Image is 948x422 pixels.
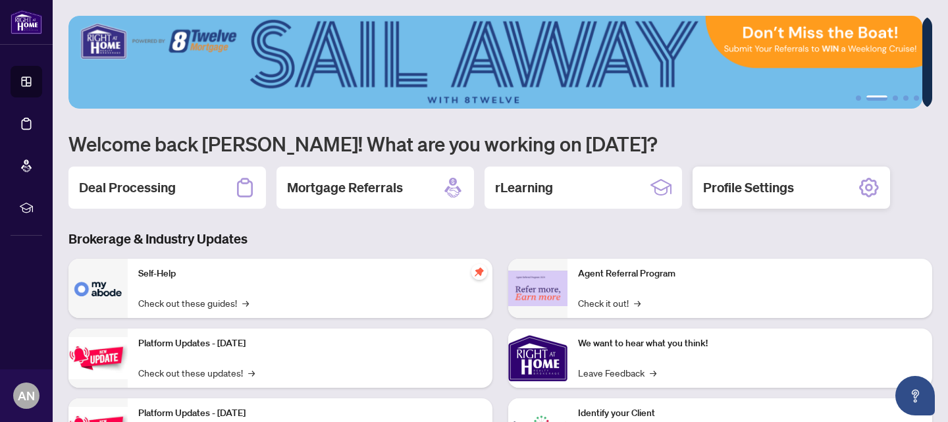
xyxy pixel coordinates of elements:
[79,178,176,197] h2: Deal Processing
[703,178,794,197] h2: Profile Settings
[68,337,128,379] img: Platform Updates - July 21, 2025
[578,406,922,421] p: Identify your Client
[578,296,641,310] a: Check it out!→
[578,267,922,281] p: Agent Referral Program
[138,406,482,421] p: Platform Updates - [DATE]
[287,178,403,197] h2: Mortgage Referrals
[495,178,553,197] h2: rLearning
[914,95,919,101] button: 5
[578,336,922,351] p: We want to hear what you think!
[68,230,932,248] h3: Brokerage & Industry Updates
[138,365,255,380] a: Check out these updates!→
[248,365,255,380] span: →
[508,271,567,307] img: Agent Referral Program
[138,336,482,351] p: Platform Updates - [DATE]
[18,386,35,405] span: AN
[895,376,935,415] button: Open asap
[68,16,922,109] img: Slide 1
[508,329,567,388] img: We want to hear what you think!
[471,264,487,280] span: pushpin
[68,131,932,156] h1: Welcome back [PERSON_NAME]! What are you working on [DATE]?
[138,296,249,310] a: Check out these guides!→
[893,95,898,101] button: 3
[634,296,641,310] span: →
[242,296,249,310] span: →
[866,95,887,101] button: 2
[11,10,42,34] img: logo
[856,95,861,101] button: 1
[903,95,908,101] button: 4
[138,267,482,281] p: Self-Help
[650,365,656,380] span: →
[68,259,128,318] img: Self-Help
[578,365,656,380] a: Leave Feedback→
